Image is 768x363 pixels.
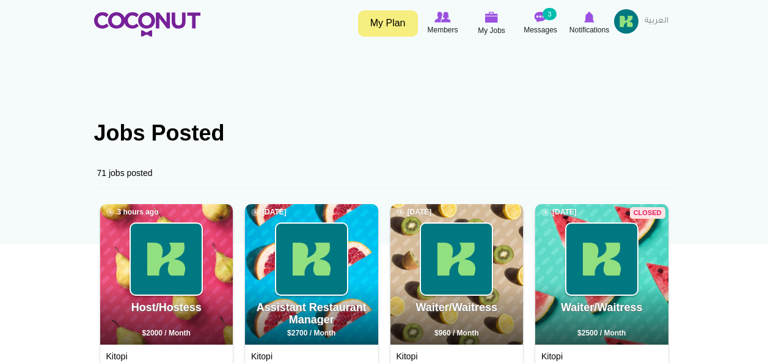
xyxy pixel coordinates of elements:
[565,9,614,37] a: Notifications Notifications
[131,224,202,295] img: Kitopi
[94,12,200,37] img: Home
[94,158,675,189] div: 71 jobs posted
[251,207,287,218] span: [DATE]
[397,207,432,218] span: [DATE]
[142,329,191,337] span: $2000 / Month
[131,301,202,313] a: Host/Hostess
[287,329,335,337] span: $2700 / Month
[276,224,347,295] img: Kitopi
[106,351,128,361] a: Kitopi
[569,24,609,36] span: Notifications
[419,9,467,37] a: Browse Members Members
[397,351,418,361] a: Kitopi
[630,207,665,219] span: Closed
[638,9,675,34] a: العربية
[541,351,563,361] a: Kitopi
[106,207,159,218] span: 3 hours ago
[541,207,577,218] span: [DATE]
[94,121,675,145] h1: Jobs Posted
[257,301,367,326] a: Assistant Restaurant Manager
[467,9,516,38] a: My Jobs My Jobs
[566,224,637,295] img: Kitopi
[516,9,565,37] a: Messages Messages 3
[485,12,499,23] img: My Jobs
[434,329,479,337] span: $960 / Month
[415,301,497,313] a: Waiter/Waitress
[577,329,626,337] span: $2500 / Month
[427,24,458,36] span: Members
[561,301,643,313] a: Waiter/Waitress
[524,24,557,36] span: Messages
[251,351,272,361] a: Kitopi
[434,12,450,23] img: Browse Members
[358,10,418,37] a: My Plan
[584,12,594,23] img: Notifications
[535,12,547,23] img: Messages
[478,24,505,37] span: My Jobs
[421,224,492,295] img: Kitopi
[543,8,556,20] small: 3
